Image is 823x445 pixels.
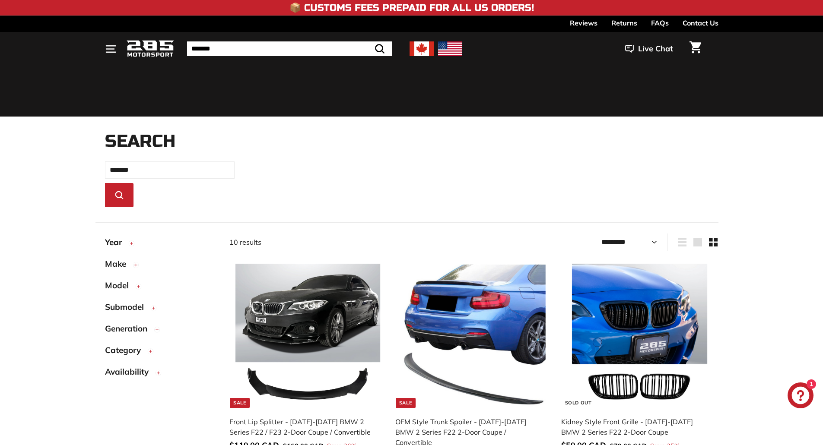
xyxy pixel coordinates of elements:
input: Search [105,161,235,179]
div: Sale [230,398,250,408]
a: Contact Us [683,16,718,30]
span: Model [105,279,135,292]
span: Generation [105,322,154,335]
h1: Search [105,132,718,151]
button: Model [105,277,216,298]
a: Reviews [570,16,597,30]
span: Make [105,258,133,270]
img: Logo_285_Motorsport_areodynamics_components [127,39,174,59]
inbox-online-store-chat: Shopify online store chat [785,382,816,410]
a: Cart [684,34,706,63]
button: Submodel [105,298,216,320]
div: Sale [396,398,416,408]
button: Availability [105,363,216,385]
img: bmw spoiler [401,264,546,408]
button: Live Chat [614,38,684,60]
span: Submodel [105,301,150,313]
a: FAQs [651,16,669,30]
span: Availability [105,366,155,378]
span: Year [105,236,128,249]
div: Front Lip Splitter - [DATE]-[DATE] BMW 2 Series F22 / F23 2-Door Coupe / Convertible [229,417,378,437]
div: Kidney Style Front Grille - [DATE]-[DATE] BMW 2 Series F22 2-Door Coupe [561,417,710,437]
div: 10 results [229,237,474,247]
input: Search [187,41,392,56]
button: Make [105,255,216,277]
span: Category [105,344,147,357]
button: Category [105,341,216,363]
h4: 📦 Customs Fees Prepaid for All US Orders! [289,3,534,13]
button: Year [105,234,216,255]
div: Sold Out [562,398,595,408]
button: Generation [105,320,216,341]
a: Returns [611,16,637,30]
span: Live Chat [638,43,673,54]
